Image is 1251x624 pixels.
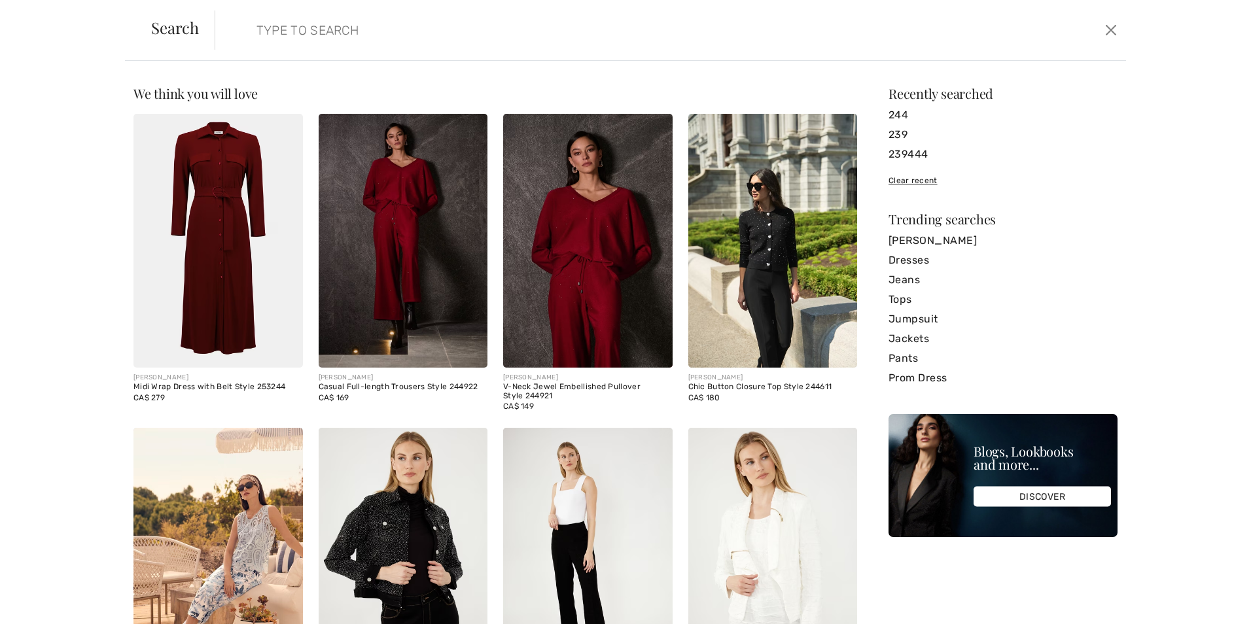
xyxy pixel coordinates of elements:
a: Jumpsuit [889,309,1118,329]
span: CA$ 169 [319,393,349,402]
span: Chat [29,9,56,21]
input: TYPE TO SEARCH [247,10,887,50]
img: V-Neck Jewel Embellished Pullover Style 244921. Black [503,114,673,368]
a: Jackets [889,329,1118,349]
div: [PERSON_NAME] [503,373,673,383]
img: Blogs, Lookbooks and more... [889,414,1118,537]
a: Prom Dress [889,368,1118,388]
img: Midi Wrap Dress with Belt Style 253244. Merlot [133,114,303,368]
a: Dresses [889,251,1118,270]
span: CA$ 279 [133,393,165,402]
div: [PERSON_NAME] [688,373,858,383]
div: Recently searched [889,87,1118,100]
img: Casual Full-length Trousers Style 244922. Black [319,114,488,368]
div: [PERSON_NAME] [319,373,488,383]
div: V-Neck Jewel Embellished Pullover Style 244921 [503,383,673,401]
div: Blogs, Lookbooks and more... [974,445,1111,471]
span: Search [151,20,199,35]
a: 244 [889,105,1118,125]
span: We think you will love [133,84,258,102]
div: DISCOVER [974,487,1111,507]
div: Chic Button Closure Top Style 244611 [688,383,858,392]
span: CA$ 180 [688,393,720,402]
a: [PERSON_NAME] [889,231,1118,251]
img: Chic Button Closure Top Style 244611. Black/Silver [688,114,858,368]
div: [PERSON_NAME] [133,373,303,383]
a: Jeans [889,270,1118,290]
div: Clear recent [889,175,1118,186]
a: Pants [889,349,1118,368]
a: 239 [889,125,1118,145]
div: Midi Wrap Dress with Belt Style 253244 [133,383,303,392]
div: Trending searches [889,213,1118,226]
button: Close [1101,20,1120,41]
a: Tops [889,290,1118,309]
span: CA$ 149 [503,402,534,411]
a: 239444 [889,145,1118,164]
div: Casual Full-length Trousers Style 244922 [319,383,488,392]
